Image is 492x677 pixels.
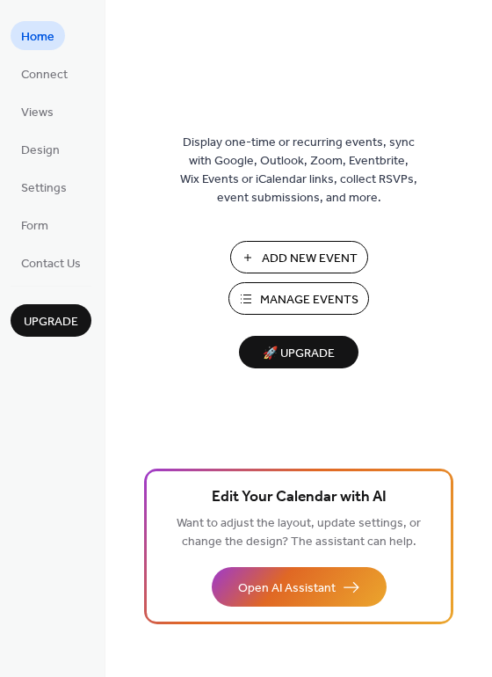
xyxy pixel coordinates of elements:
[11,21,65,50] a: Home
[180,134,417,207] span: Display one-time or recurring events, sync with Google, Outlook, Zoom, Eventbrite, Wix Events or ...
[24,313,78,331] span: Upgrade
[230,241,368,273] button: Add New Event
[21,179,67,198] span: Settings
[21,142,60,160] span: Design
[11,59,78,88] a: Connect
[11,172,77,201] a: Settings
[21,104,54,122] span: Views
[11,97,64,126] a: Views
[11,248,91,277] a: Contact Us
[239,336,358,368] button: 🚀 Upgrade
[228,282,369,315] button: Manage Events
[262,250,358,268] span: Add New Event
[212,567,387,607] button: Open AI Assistant
[21,255,81,273] span: Contact Us
[250,342,348,366] span: 🚀 Upgrade
[260,291,358,309] span: Manage Events
[238,579,336,598] span: Open AI Assistant
[11,135,70,164] a: Design
[21,28,54,47] span: Home
[177,512,421,554] span: Want to adjust the layout, update settings, or change the design? The assistant can help.
[21,217,48,236] span: Form
[212,485,387,510] span: Edit Your Calendar with AI
[21,66,68,84] span: Connect
[11,304,91,337] button: Upgrade
[11,210,59,239] a: Form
